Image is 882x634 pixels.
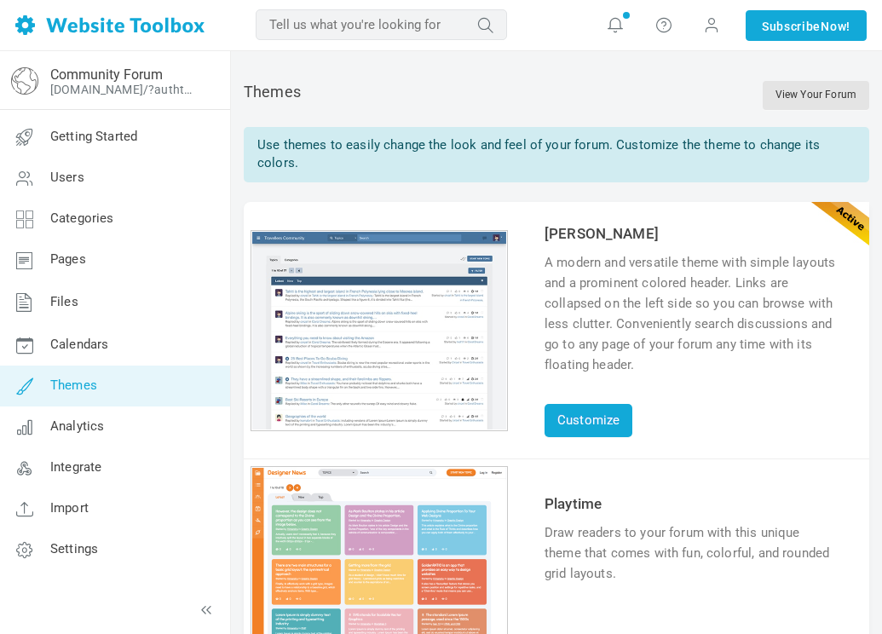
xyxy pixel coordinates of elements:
a: SubscribeNow! [746,10,867,41]
span: Categories [50,210,114,226]
span: Themes [50,378,97,393]
span: Settings [50,541,98,556]
span: Users [50,170,84,185]
a: [DOMAIN_NAME]/?authtoken=f1d4b755536f4534cf83bb53a49f13b3&rememberMe=1 [50,83,199,96]
a: Community Forum [50,66,163,83]
span: Now! [821,17,850,36]
span: Pages [50,251,86,267]
input: Tell us what you're looking for [256,9,507,40]
span: Import [50,500,89,516]
div: Use themes to easily change the look and feel of your forum. Customize the theme to change its co... [244,127,869,182]
img: angela_thumb.jpg [252,232,506,429]
img: globe-icon.png [11,67,38,95]
div: Draw readers to your forum with this unique theme that comes with fun, colorful, and rounded grid... [545,522,839,584]
a: View Your Forum [763,81,869,110]
span: Calendars [50,337,108,352]
span: Integrate [50,459,101,475]
span: Analytics [50,418,104,434]
span: Files [50,294,78,309]
a: Playtime [545,495,602,512]
div: Themes [244,81,869,110]
td: [PERSON_NAME] [540,219,844,248]
a: Customize theme [252,418,506,433]
span: Getting Started [50,129,137,144]
div: A modern and versatile theme with simple layouts and a prominent colored header. Links are collap... [545,252,839,375]
a: Customize [545,404,632,437]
